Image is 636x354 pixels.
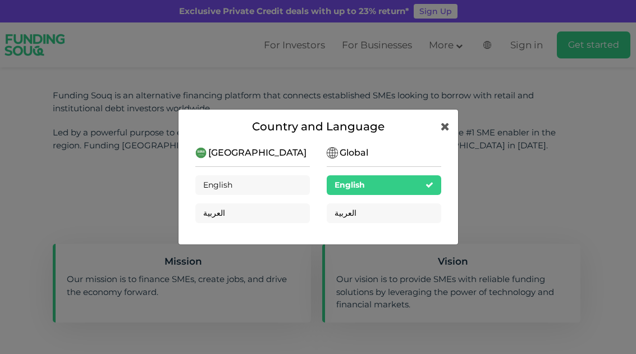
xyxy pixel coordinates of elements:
span: العربية [203,208,225,218]
span: Global [340,146,368,160]
span: English [335,180,365,190]
img: SA Flag [327,147,338,158]
img: SA Flag [195,147,207,158]
span: العربية [335,208,356,218]
div: Country and Language [195,118,441,135]
span: English [203,180,232,190]
span: [GEOGRAPHIC_DATA] [208,146,306,160]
